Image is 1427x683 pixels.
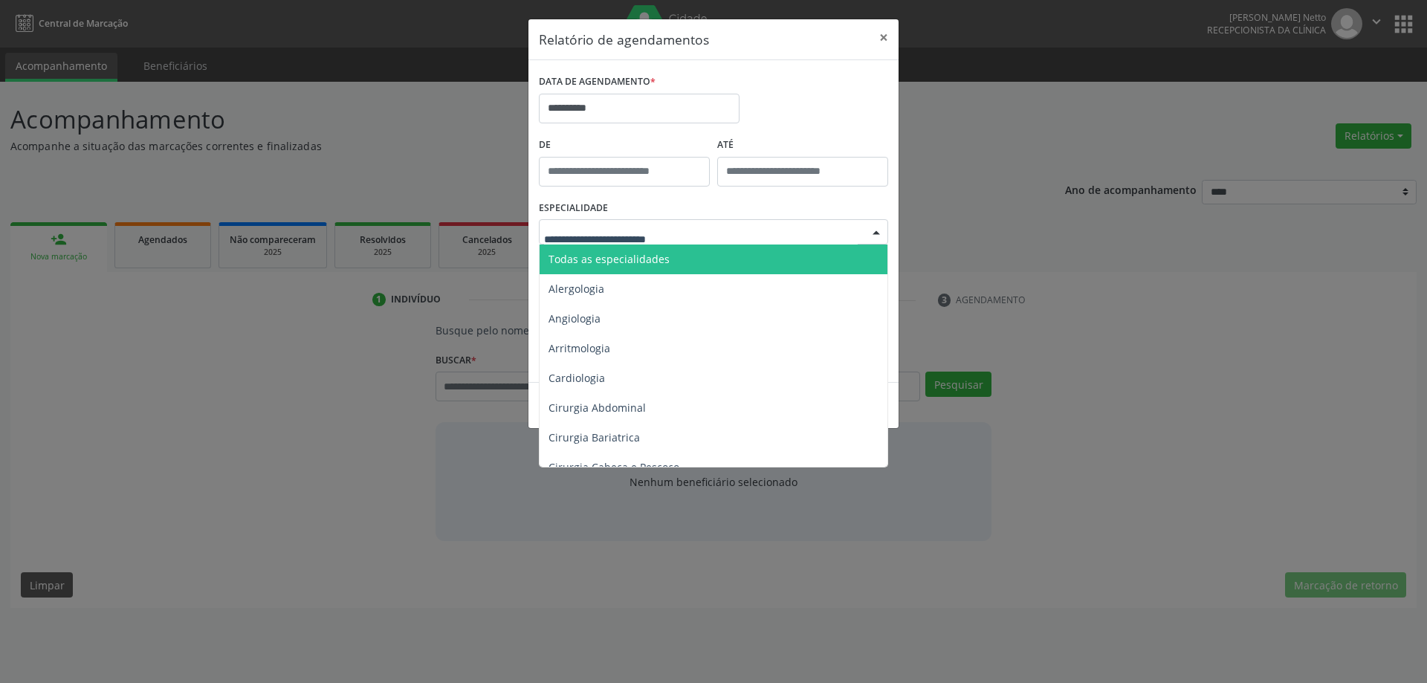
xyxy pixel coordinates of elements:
[539,71,656,94] label: DATA DE AGENDAMENTO
[549,430,640,444] span: Cirurgia Bariatrica
[539,197,608,220] label: ESPECIALIDADE
[549,460,679,474] span: Cirurgia Cabeça e Pescoço
[549,401,646,415] span: Cirurgia Abdominal
[549,282,604,296] span: Alergologia
[869,19,899,56] button: Close
[549,371,605,385] span: Cardiologia
[549,252,670,266] span: Todas as especialidades
[539,134,710,157] label: De
[549,341,610,355] span: Arritmologia
[539,30,709,49] h5: Relatório de agendamentos
[717,134,888,157] label: ATÉ
[549,311,601,326] span: Angiologia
